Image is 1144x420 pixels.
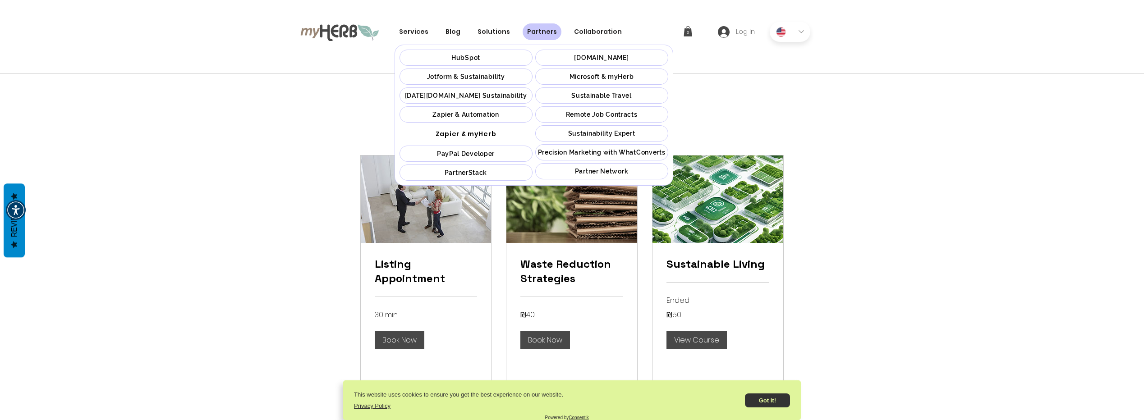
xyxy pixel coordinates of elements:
span: PartnerStack [445,169,487,176]
a: Book Now [520,331,570,349]
div: Zapier & Automation [400,125,533,146]
a: Services [395,23,433,40]
span: Blog [446,27,460,37]
img: English [776,27,786,37]
button: Log In [712,23,761,41]
span: Book Now [382,337,417,344]
a: Privacy Policy [354,402,391,409]
div: Partners [395,40,673,186]
p: Powered by [545,415,588,420]
span: Jotform & Sustainability [427,73,505,80]
text: 0 [686,30,689,35]
span: Services [399,27,428,37]
a: Sustainable Travel [535,87,668,104]
a: Listing Appointment [375,257,478,286]
a: [DATE][DOMAIN_NAME] Sustainability [400,87,533,104]
button: Reviews [4,184,25,258]
span: [DATE][DOMAIN_NAME] Sustainability [405,92,527,99]
span: Sustainable Travel [571,92,632,99]
nav: Site [395,23,673,60]
a: [DOMAIN_NAME] [535,50,668,66]
div: Solutions [473,23,515,40]
span: Book Now [528,337,562,344]
span: View Course [674,337,719,344]
a: Partners [523,23,561,40]
div: Accessibility Menu [6,200,26,220]
span: Microsoft & myHerb [570,73,634,80]
span: [DOMAIN_NAME] [574,54,629,61]
a: PartnerStack [400,164,533,181]
a: Sustainability Expert [535,125,668,142]
a: Partner Network [535,163,668,179]
span: Sustainability Expert [568,130,635,137]
a: Remote Job Contracts [535,106,668,123]
span: Log In [733,27,758,37]
span: PayPal Developer [437,150,495,157]
a: Book Now [375,331,424,349]
span: Solutions [478,27,510,37]
img: myHerb Logo [300,23,379,41]
p: Ended [666,293,769,308]
a: Microsoft & myHerb [535,68,668,85]
a: PayPal Developer [400,146,533,162]
span: Zapier & Automation [432,111,499,118]
a: Cart with 0 items [684,26,692,37]
div: Language Selector: English [770,22,810,42]
a: Waste Reduction Strategies [520,257,623,286]
a: Collaboration [570,23,626,40]
a: Zapier & Automation [400,106,533,123]
span: HubSpot [451,54,480,61]
a: Blog [441,23,465,40]
a: Sustainable Living [666,257,769,271]
a: View Course [666,331,727,349]
button: Got it! [745,393,790,407]
span: Precision Marketing with WhatConverts [538,149,666,156]
a: HubSpot [400,50,533,66]
span: Collaboration [574,27,622,37]
a: Jotform & Sustainability [400,68,533,85]
p: This website uses cookies to ensure you get the best experience on our website. [354,391,563,398]
span: Partner Network [575,168,629,175]
a: Consentik [569,415,588,420]
p: ₪40 [520,308,623,322]
span: Zapier & myHerb [436,129,496,139]
a: Precision Marketing with WhatConverts [535,144,668,160]
span: Partners [527,27,557,37]
p: 30 min [375,308,478,322]
a: Zapier & myHerb [400,125,533,143]
p: ₪50 [666,308,769,322]
span: Remote Job Contracts [566,111,638,118]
